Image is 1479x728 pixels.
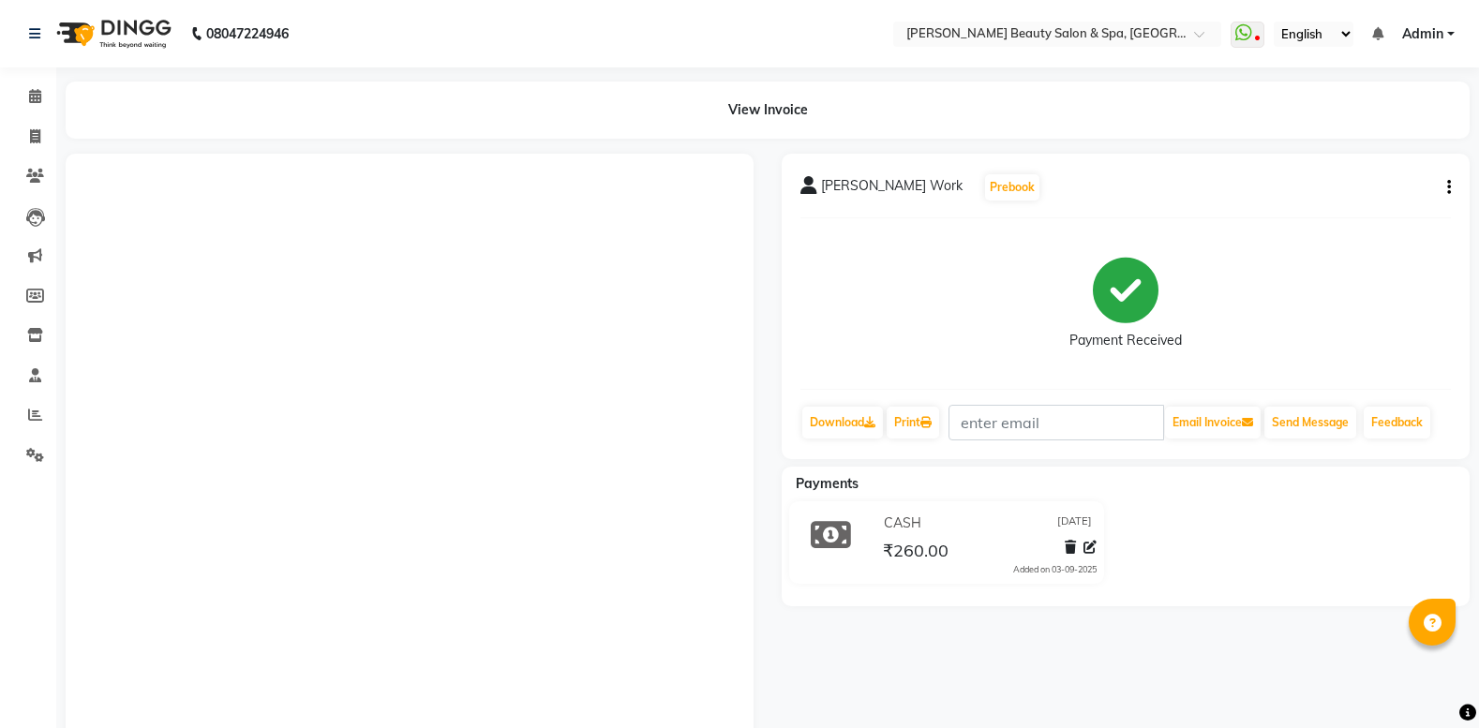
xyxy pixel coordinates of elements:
[66,82,1470,139] div: View Invoice
[985,174,1039,201] button: Prebook
[884,513,921,533] span: CASH
[949,405,1164,440] input: enter email
[1402,24,1443,44] span: Admin
[1264,407,1356,438] button: Send Message
[1013,563,1097,576] div: Added on 03-09-2025
[48,7,176,60] img: logo
[1400,653,1460,709] iframe: chat widget
[883,540,949,566] span: ₹260.00
[1069,331,1182,350] div: Payment Received
[802,407,883,438] a: Download
[821,176,963,202] span: [PERSON_NAME] Work
[887,407,939,438] a: Print
[1165,407,1261,438] button: Email Invoice
[206,7,289,60] b: 08047224946
[1057,513,1092,533] span: [DATE]
[1364,407,1430,438] a: Feedback
[796,475,859,492] span: Payments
